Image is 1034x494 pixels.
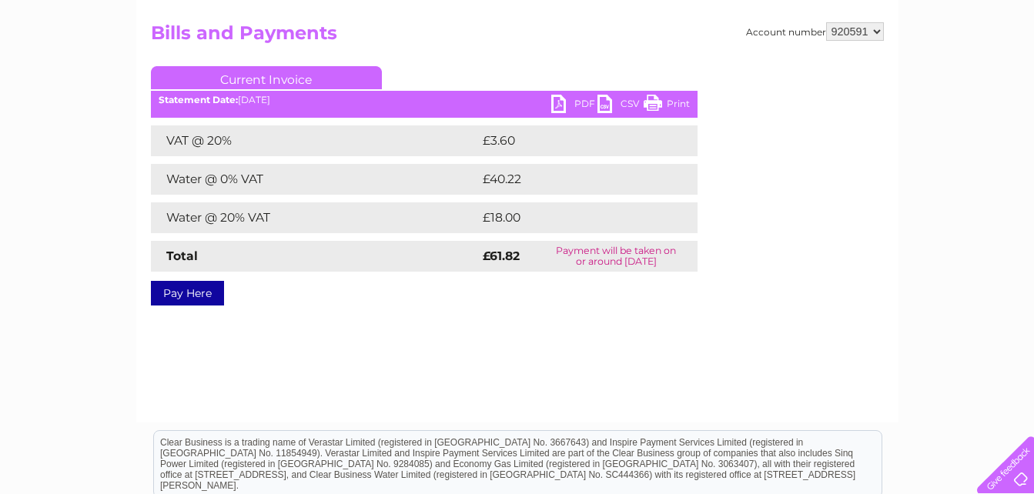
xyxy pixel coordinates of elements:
strong: £61.82 [483,249,520,263]
td: £18.00 [479,202,666,233]
a: 0333 014 3131 [744,8,850,27]
td: £40.22 [479,164,666,195]
a: Print [644,95,690,117]
a: PDF [551,95,597,117]
a: CSV [597,95,644,117]
td: £3.60 [479,125,662,156]
td: Water @ 20% VAT [151,202,479,233]
strong: Total [166,249,198,263]
a: Current Invoice [151,66,382,89]
h2: Bills and Payments [151,22,884,52]
td: Payment will be taken on or around [DATE] [535,241,697,272]
div: Clear Business is a trading name of Verastar Limited (registered in [GEOGRAPHIC_DATA] No. 3667643... [154,8,882,75]
a: Telecoms [845,65,891,77]
a: Water [763,65,792,77]
div: Account number [746,22,884,41]
img: logo.png [36,40,115,87]
div: [DATE] [151,95,698,105]
b: Statement Date: [159,94,238,105]
a: Pay Here [151,281,224,305]
a: Log out [983,65,1019,77]
a: Blog [900,65,922,77]
a: Energy [801,65,835,77]
td: VAT @ 20% [151,125,479,156]
td: Water @ 0% VAT [151,164,479,195]
a: Contact [932,65,969,77]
